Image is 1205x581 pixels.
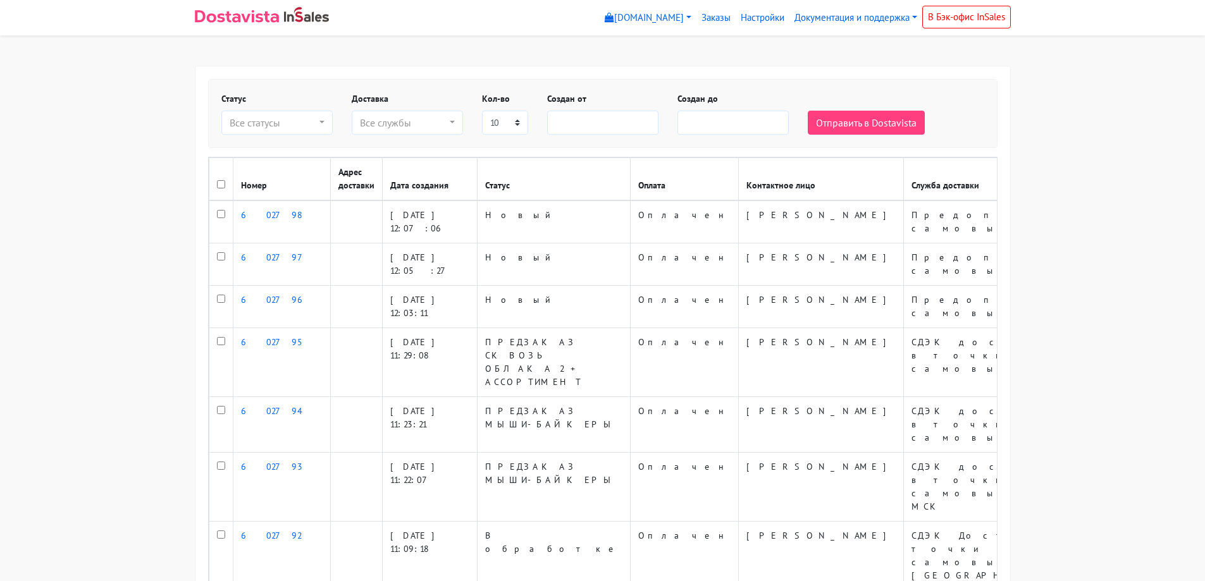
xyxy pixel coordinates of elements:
td: [DATE] 12:05:27 [382,243,477,286]
th: Статус [477,158,630,201]
button: Отправить в Dostavista [808,111,925,135]
th: Адрес доставки [330,158,382,201]
th: Номер [233,158,330,201]
td: [DATE] 12:03:11 [382,286,477,328]
img: Dostavista - срочная курьерская служба доставки [195,10,279,23]
td: [DATE] 12:07:06 [382,200,477,243]
a: 602793 [241,461,303,472]
a: 602798 [241,209,302,221]
label: Кол-во [482,92,510,106]
a: [DOMAIN_NAME] [600,6,696,30]
button: Все статусы [221,111,333,135]
td: СДЭК доставка в точки самовывоза [903,397,1113,453]
th: Дата создания [382,158,477,201]
td: Оплачен [630,397,738,453]
td: ПРЕДЗАКАЗ МЫШИ-БАЙКЕРЫ [477,453,630,522]
td: [PERSON_NAME] [738,243,903,286]
td: [PERSON_NAME] [738,328,903,397]
td: Новый [477,200,630,243]
td: Новый [477,286,630,328]
td: Предоплаченный самовывоз [903,243,1113,286]
td: ПРЕДЗАКАЗ МЫШИ-БАЙКЕРЫ [477,397,630,453]
label: Статус [221,92,246,106]
div: Все службы [360,115,447,130]
td: Оплачен [630,286,738,328]
a: В Бэк-офис InSales [922,6,1011,28]
td: [DATE] 11:22:07 [382,453,477,522]
td: [PERSON_NAME] [738,200,903,243]
a: 602794 [241,405,302,417]
td: [DATE] 11:29:08 [382,328,477,397]
td: Оплачен [630,328,738,397]
td: Предоплаченный самовывоз [903,200,1113,243]
label: Создан до [677,92,718,106]
a: 602796 [241,294,323,305]
th: Оплата [630,158,738,201]
td: [PERSON_NAME] [738,453,903,522]
a: 602795 [241,336,319,348]
a: 602792 [241,530,301,541]
td: [PERSON_NAME] [738,397,903,453]
img: InSales [284,7,330,22]
button: Все службы [352,111,463,135]
a: 602797 [241,252,314,263]
th: Контактное лицо [738,158,903,201]
label: Создан от [547,92,586,106]
td: Оплачен [630,243,738,286]
div: Все статусы [230,115,317,130]
td: СДЭК доставка в точки самовывоза МСК [903,453,1113,522]
td: ПРЕДЗАКАЗ СКВОЗЬ ОБЛАКА 2 + АССОРТИМЕНТ [477,328,630,397]
td: Предоплаченный самовывоз [903,286,1113,328]
label: Доставка [352,92,388,106]
th: Служба доставки [903,158,1113,201]
td: [PERSON_NAME] [738,286,903,328]
td: Оплачен [630,453,738,522]
a: Настройки [736,6,789,30]
td: [DATE] 11:23:21 [382,397,477,453]
a: Документация и поддержка [789,6,922,30]
a: Заказы [696,6,736,30]
td: СДЭК доставка в точки самовывоза [903,328,1113,397]
td: Новый [477,243,630,286]
td: Оплачен [630,200,738,243]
